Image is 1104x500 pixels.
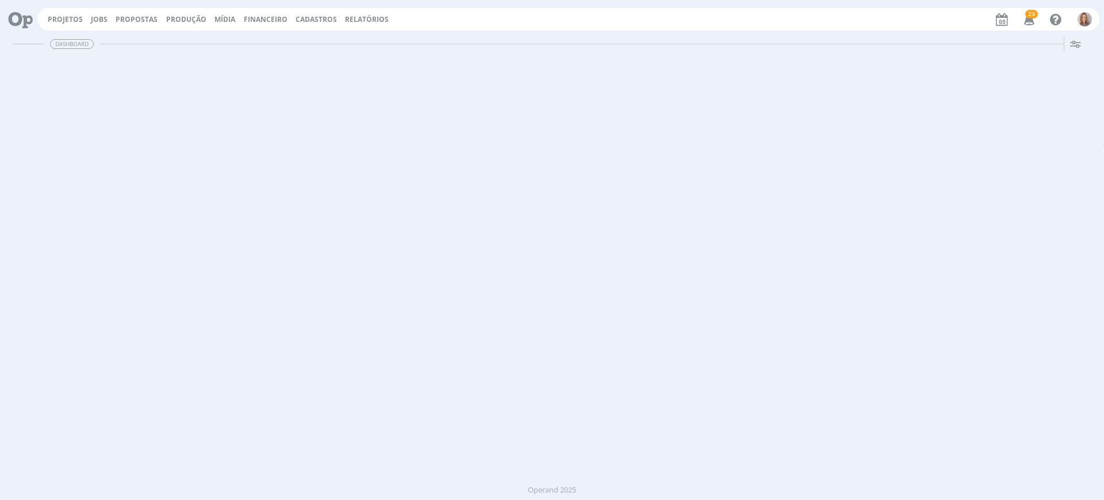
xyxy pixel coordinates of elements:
[87,15,111,24] button: Jobs
[296,14,337,24] span: Cadastros
[1017,9,1040,30] button: 23
[116,14,158,24] span: Propostas
[292,15,340,24] button: Cadastros
[342,15,392,24] button: Relatórios
[163,15,210,24] button: Produção
[345,14,389,24] a: Relatórios
[50,39,94,49] span: Dashboard
[91,14,108,24] a: Jobs
[214,14,235,24] a: Mídia
[44,15,86,24] button: Projetos
[48,14,83,24] a: Projetos
[166,14,206,24] a: Produção
[244,14,287,24] a: Financeiro
[1078,12,1092,26] img: A
[240,15,291,24] button: Financeiro
[1077,9,1092,29] button: A
[1025,10,1038,18] span: 23
[112,15,161,24] button: Propostas
[211,15,239,24] button: Mídia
